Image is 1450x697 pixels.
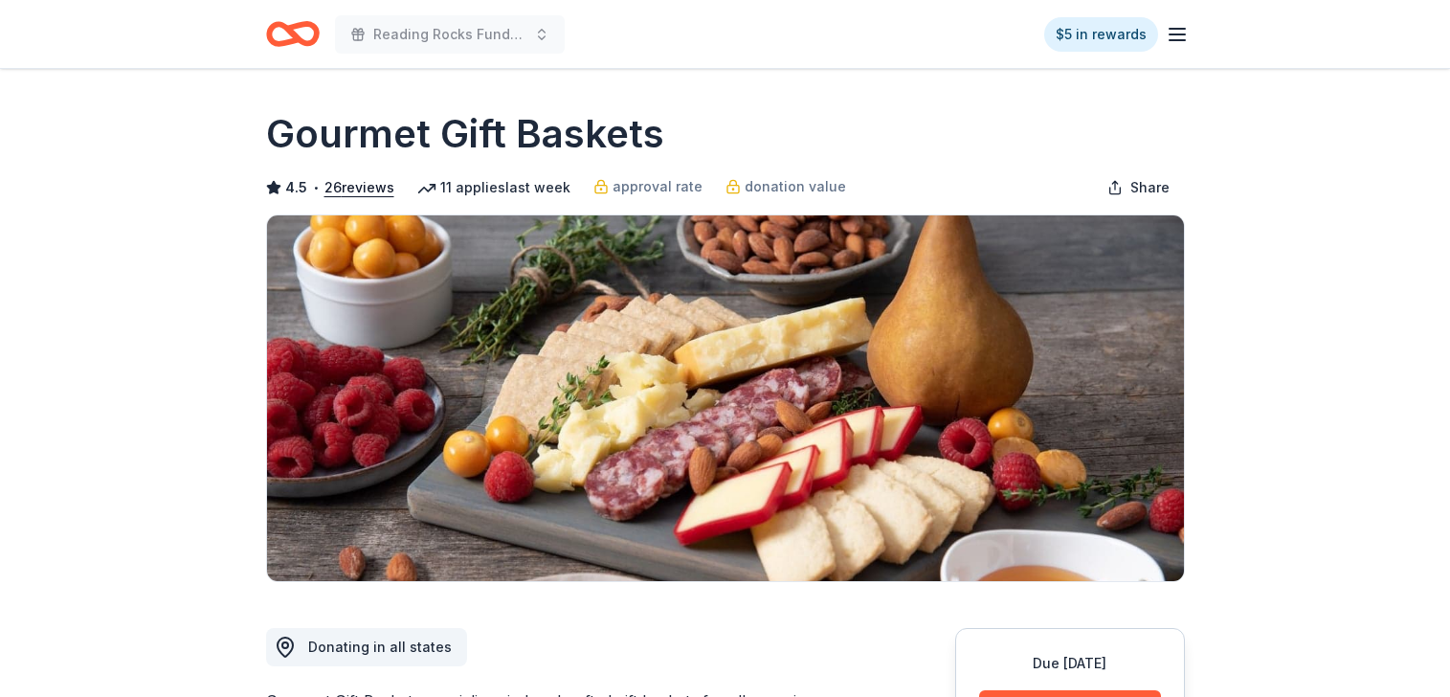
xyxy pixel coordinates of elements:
[417,176,570,199] div: 11 applies last week
[373,23,526,46] span: Reading Rocks Fundraiser
[335,15,565,54] button: Reading Rocks Fundraiser
[1092,169,1185,207] button: Share
[308,639,452,655] span: Donating in all states
[1044,17,1158,52] a: $5 in rewards
[1130,176,1170,199] span: Share
[266,11,320,56] a: Home
[613,175,703,198] span: approval rate
[267,215,1184,581] img: Image for Gourmet Gift Baskets
[266,107,664,161] h1: Gourmet Gift Baskets
[324,176,394,199] button: 26reviews
[725,175,846,198] a: donation value
[312,180,319,195] span: •
[979,652,1161,675] div: Due [DATE]
[593,175,703,198] a: approval rate
[285,176,307,199] span: 4.5
[745,175,846,198] span: donation value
